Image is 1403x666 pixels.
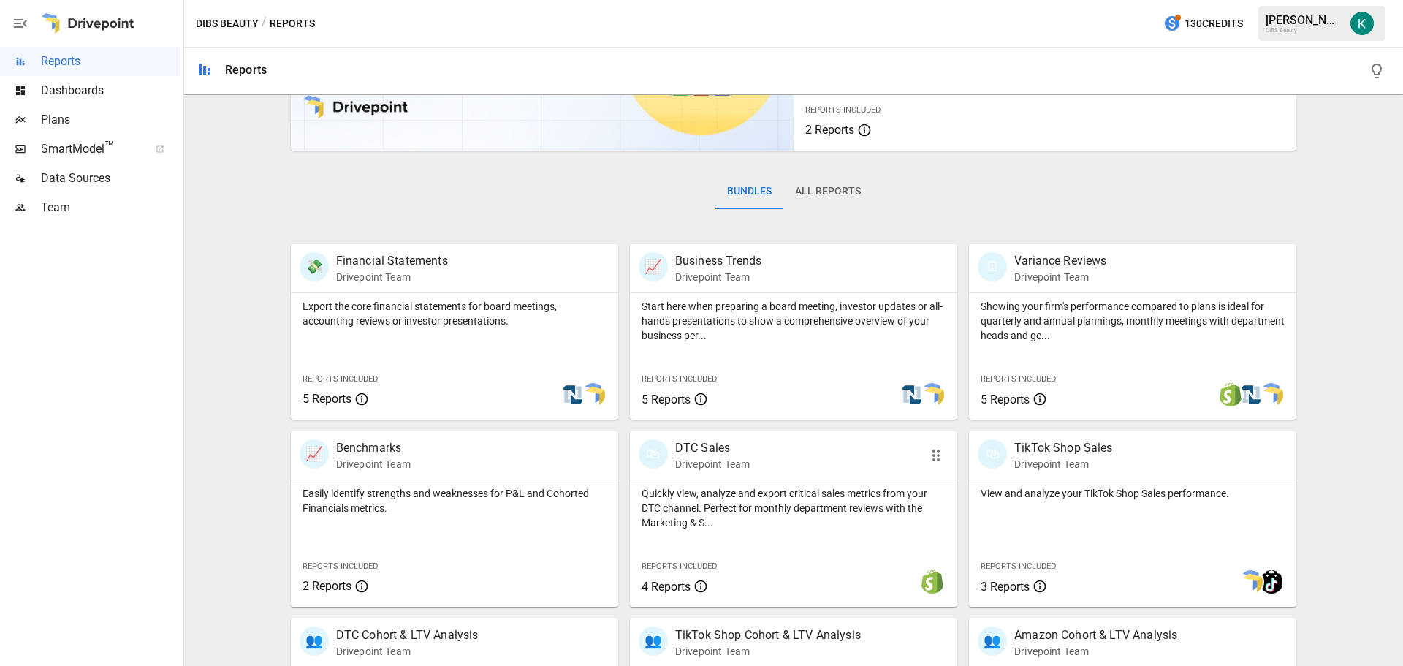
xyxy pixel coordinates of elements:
[303,486,607,515] p: Easily identify strengths and weaknesses for P&L and Cohorted Financials metrics.
[104,138,115,156] span: ™
[225,63,267,77] div: Reports
[981,374,1056,384] span: Reports Included
[1157,10,1249,37] button: 130Credits
[675,270,761,284] p: Drivepoint Team
[675,439,750,457] p: DTC Sales
[1014,252,1106,270] p: Variance Reviews
[41,140,140,158] span: SmartModel
[303,579,351,593] span: 2 Reports
[303,561,378,571] span: Reports Included
[1266,13,1342,27] div: [PERSON_NAME]
[303,374,378,384] span: Reports Included
[1185,15,1243,33] span: 130 Credits
[1014,270,1106,284] p: Drivepoint Team
[900,383,924,406] img: netsuite
[715,174,783,209] button: Bundles
[1260,570,1283,594] img: tiktok
[303,299,607,328] p: Export the core financial statements for board meetings, accounting reviews or investor presentat...
[41,111,180,129] span: Plans
[675,627,861,644] p: TikTok Shop Cohort & LTV Analysis
[1350,12,1374,35] img: Katherine Rose
[981,580,1030,594] span: 3 Reports
[642,580,691,594] span: 4 Reports
[300,627,329,656] div: 👥
[1014,627,1177,644] p: Amazon Cohort & LTV Analysis
[981,299,1285,343] p: Showing your firm's performance compared to plans is ideal for quarterly and annual plannings, mo...
[642,393,691,406] span: 5 Reports
[1239,383,1263,406] img: netsuite
[196,15,259,33] button: DIBS Beauty
[336,439,411,457] p: Benchmarks
[675,644,861,659] p: Drivepoint Team
[336,644,479,659] p: Drivepoint Team
[336,270,448,284] p: Drivepoint Team
[41,170,180,187] span: Data Sources
[561,383,585,406] img: netsuite
[41,82,180,99] span: Dashboards
[336,252,448,270] p: Financial Statements
[978,439,1007,469] div: 🛍
[1342,3,1383,44] button: Katherine Rose
[1014,439,1113,457] p: TikTok Shop Sales
[921,383,944,406] img: smart model
[582,383,605,406] img: smart model
[41,53,180,70] span: Reports
[262,15,267,33] div: /
[336,627,479,644] p: DTC Cohort & LTV Analysis
[639,627,668,656] div: 👥
[41,199,180,216] span: Team
[675,457,750,472] p: Drivepoint Team
[303,392,351,406] span: 5 Reports
[639,439,668,469] div: 🛍
[1239,570,1263,594] img: smart model
[639,252,668,281] div: 📈
[300,252,329,281] div: 💸
[1014,457,1113,472] p: Drivepoint Team
[1014,644,1177,659] p: Drivepoint Team
[642,299,946,343] p: Start here when preparing a board meeting, investor updates or all-hands presentations to show a ...
[978,627,1007,656] div: 👥
[642,374,717,384] span: Reports Included
[675,252,761,270] p: Business Trends
[981,393,1030,406] span: 5 Reports
[1260,383,1283,406] img: smart model
[978,252,1007,281] div: 🗓
[805,123,854,137] span: 2 Reports
[805,105,881,115] span: Reports Included
[336,457,411,472] p: Drivepoint Team
[1266,27,1342,34] div: DIBS Beauty
[783,174,872,209] button: All Reports
[642,561,717,571] span: Reports Included
[642,486,946,530] p: Quickly view, analyze and export critical sales metrics from your DTC channel. Perfect for monthl...
[981,561,1056,571] span: Reports Included
[1219,383,1242,406] img: shopify
[981,486,1285,501] p: View and analyze your TikTok Shop Sales performance.
[921,570,944,594] img: shopify
[300,439,329,469] div: 📈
